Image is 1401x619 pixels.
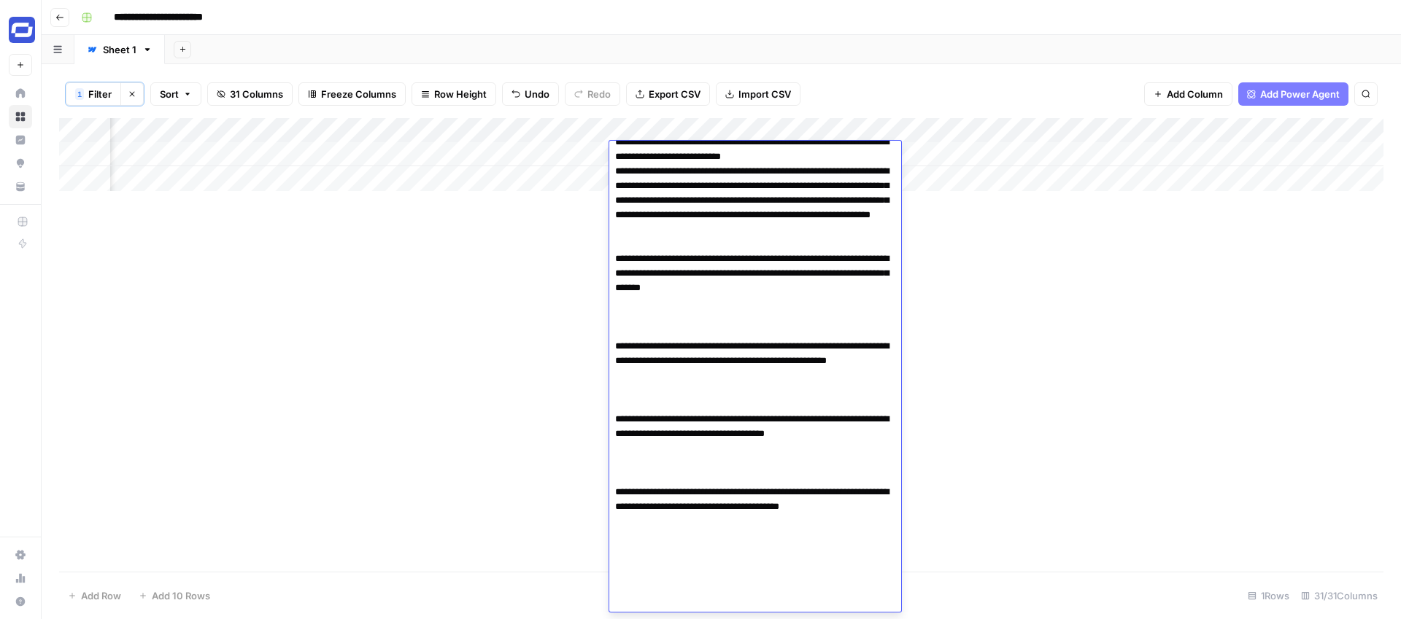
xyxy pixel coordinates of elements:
button: Sort [150,82,201,106]
span: Export CSV [649,87,700,101]
button: Undo [502,82,559,106]
a: Browse [9,105,32,128]
button: Import CSV [716,82,800,106]
span: Undo [525,87,549,101]
a: Opportunities [9,152,32,175]
button: Redo [565,82,620,106]
span: 1 [77,88,82,100]
button: 31 Columns [207,82,293,106]
button: Add Column [1144,82,1232,106]
span: Sort [160,87,179,101]
a: Your Data [9,175,32,198]
a: Settings [9,543,32,567]
div: 1 [75,88,84,100]
span: Add Power Agent [1260,87,1340,101]
button: Add Power Agent [1238,82,1348,106]
img: Synthesia Logo [9,17,35,43]
span: 31 Columns [230,87,283,101]
button: Row Height [412,82,496,106]
div: 31/31 Columns [1295,584,1383,607]
button: Add Row [59,584,130,607]
div: Sheet 1 [103,42,136,57]
span: Add Column [1167,87,1223,101]
span: Import CSV [738,87,791,101]
span: Add Row [81,588,121,603]
span: Add 10 Rows [152,588,210,603]
span: Freeze Columns [321,87,396,101]
a: Home [9,82,32,105]
button: Freeze Columns [298,82,406,106]
button: Add 10 Rows [130,584,219,607]
span: Row Height [434,87,487,101]
a: Usage [9,567,32,590]
button: 1Filter [66,82,120,106]
span: Filter [88,87,112,101]
div: 1 Rows [1242,584,1295,607]
span: Redo [587,87,611,101]
button: Workspace: Synthesia [9,12,32,48]
a: Sheet 1 [74,35,165,64]
button: Help + Support [9,590,32,613]
button: Export CSV [626,82,710,106]
a: Insights [9,128,32,152]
